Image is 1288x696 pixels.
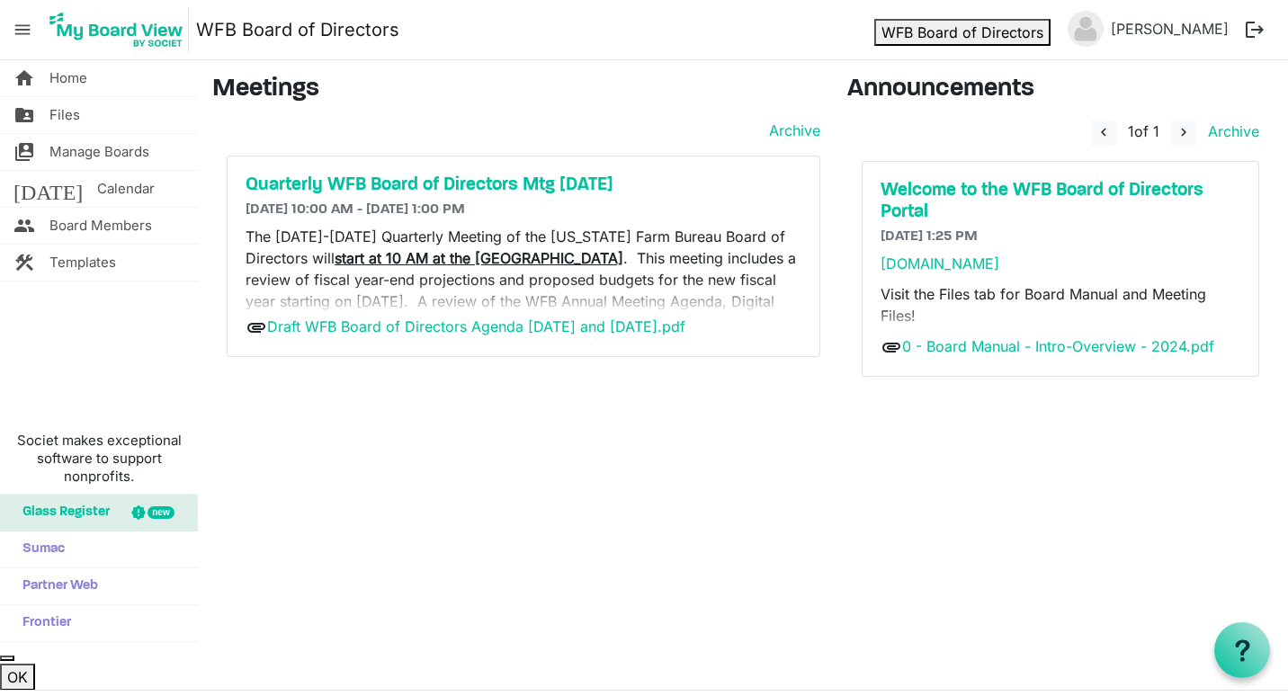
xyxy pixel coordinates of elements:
a: Quarterly WFB Board of Directors Mtg [DATE] [246,174,801,196]
span: navigate_before [1096,124,1112,140]
a: [PERSON_NAME] [1104,11,1236,47]
span: Home [49,60,86,96]
span: folder_shared [13,97,35,133]
span: 1 [1128,122,1134,140]
a: Welcome to the WFB Board of Directors Portal [881,180,1240,223]
img: no-profile-picture.svg [1068,11,1104,47]
span: Manage Boards [49,134,143,170]
span: home [13,60,35,96]
button: logout [1236,11,1274,49]
h3: Meetings [212,75,820,105]
a: My Board View Logo [44,7,196,52]
span: Files [49,97,78,133]
span: menu [5,13,40,47]
button: navigate_before [1091,120,1116,147]
img: My Board View Logo [44,7,189,52]
span: Frontier [13,605,71,641]
h6: [DATE] 10:00 AM - [DATE] 1:00 PM [246,201,801,219]
a: © 2025 - Societ [588,660,700,678]
button: WFB Board of Directors dropdownbutton [883,19,1051,44]
span: Sumac [13,531,65,567]
a: WFB Board of Directors [196,12,399,48]
span: switch_account [13,134,35,170]
span: [DATE] 1:25 PM [881,229,978,244]
a: Archive [1201,122,1259,140]
button: navigate_next [1171,120,1196,147]
span: Glass Register [13,495,110,531]
span: start at 10 AM at the [GEOGRAPHIC_DATA] [335,249,623,267]
a: Archive [762,120,820,141]
div: new [148,506,174,519]
h3: Announcements [847,75,1274,105]
span: Partner Web [13,568,98,604]
span: people [13,208,35,244]
a: [DOMAIN_NAME] [881,254,999,272]
span: Calendar [97,171,150,207]
span: navigate_next [1176,124,1192,140]
p: Visit the Files tab for Board Manual and Meeting Files! [881,283,1240,326]
span: attachment [246,317,267,338]
a: Draft WFB Board of Directors Agenda [DATE] and [DATE].pdf [267,317,685,335]
span: of 1 [1128,122,1159,140]
span: Societ makes exceptional software to support nonprofits. [8,432,189,486]
a: 0 - Board Manual - Intro-Overview - 2024.pdf [902,337,1214,355]
span: attachment [881,336,902,358]
span: Templates [49,245,112,281]
p: The [DATE]-[DATE] Quarterly Meeting of the [US_STATE] Farm Bureau Board of Directors will . This ... [246,226,801,377]
span: Board Members [49,208,145,244]
span: [DATE] [13,171,83,207]
span: construction [13,245,35,281]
